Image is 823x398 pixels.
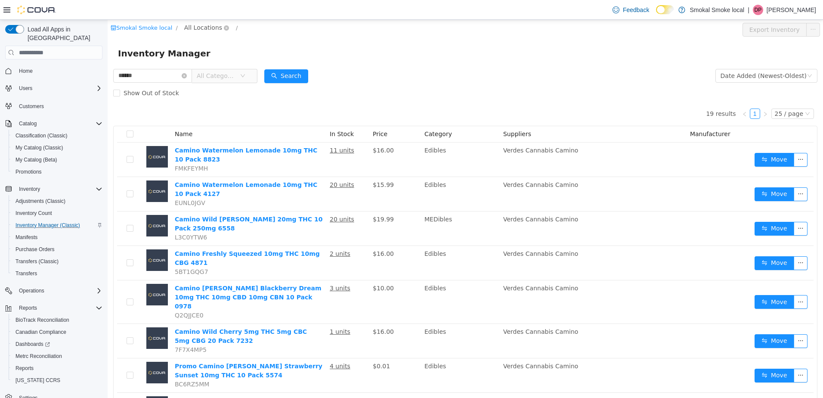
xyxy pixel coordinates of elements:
[67,111,85,118] span: Name
[15,341,50,348] span: Dashboards
[89,52,128,60] span: All Categories
[686,349,700,363] button: icon: ellipsis
[313,226,392,261] td: Edibles
[12,327,70,337] a: Canadian Compliance
[39,126,60,148] img: Camino Watermelon Lemonade 10mg THC 10 Pack 8823 placeholder
[313,192,392,226] td: MEDibles
[39,376,60,398] img: Camino Sours Strawberry Sunset 10mg THC 10 Pack 9394 placeholder
[222,127,247,134] u: 11 units
[12,375,102,386] span: Washington CCRS
[15,156,57,163] span: My Catalog (Beta)
[265,162,286,168] span: $15.99
[67,127,210,143] a: Camino Watermelon Lemonade 10mg THC 10 Pack 8823
[2,302,106,314] button: Reports
[647,314,687,328] button: icon: swapMove
[12,131,102,141] span: Classification (Classic)
[647,349,687,363] button: icon: swapMove
[67,214,99,221] span: L3C0YTW6
[12,315,73,325] a: BioTrack Reconciliation
[68,5,70,11] span: /
[12,256,102,267] span: Transfers (Classic)
[9,195,106,207] button: Adjustments (Classic)
[265,230,286,237] span: $16.00
[9,255,106,267] button: Transfers (Classic)
[317,111,344,118] span: Category
[753,5,763,15] div: Devin Peters
[623,6,649,14] span: Feedback
[12,70,75,77] span: Show Out of Stock
[313,123,392,157] td: Edibles
[67,162,210,177] a: Camino Watermelon Lemonade 10mg THC 10 Pack 4127
[15,234,37,241] span: Manifests
[15,303,40,313] button: Reports
[656,5,674,14] input: Dark Mode
[17,6,56,14] img: Cova
[9,374,106,386] button: [US_STATE] CCRS
[686,236,700,250] button: icon: ellipsis
[647,236,687,250] button: icon: swapMove
[2,183,106,195] button: Inventory
[313,157,392,192] td: Edibles
[67,361,102,368] span: BC6RZ5MM
[2,82,106,94] button: Users
[396,343,470,350] span: Verdes Cannabis Camino
[15,258,59,265] span: Transfers (Classic)
[222,265,243,272] u: 3 units
[10,27,108,40] span: Inventory Manager
[755,5,762,15] span: DP
[265,111,280,118] span: Price
[24,25,102,42] span: Load All Apps in [GEOGRAPHIC_DATA]
[12,155,61,165] a: My Catalog (Beta)
[12,315,102,325] span: BioTrack Reconciliation
[15,270,37,277] span: Transfers
[9,166,106,178] button: Promotions
[39,342,60,364] img: Promo Camino Sours Strawberry Sunset 10mg THC 10 Pack 5574 placeholder
[15,329,66,336] span: Canadian Compliance
[9,326,106,338] button: Canadian Compliance
[222,196,247,203] u: 20 units
[222,230,243,237] u: 2 units
[15,198,65,205] span: Adjustments (Classic)
[74,53,79,59] i: icon: close-circle
[39,195,60,217] img: Camino Wild Berry 20mg THC 10 Pack 250mg 6558 placeholder
[39,264,60,286] img: Camino Sours Blackberry Dream 10mg THC 10mg CBD 10mg CBN 10 Pack 0978 placeholder
[396,377,470,384] span: Verdes Cannabis Camino
[15,365,34,372] span: Reports
[15,210,52,217] span: Inventory Count
[67,265,214,290] a: Camino [PERSON_NAME] Blackberry Dream 10mg THC 10mg CBD 10mg CBN 10 Pack 0978
[396,127,470,134] span: Verdes Cannabis Camino
[699,53,705,59] i: icon: down
[19,103,44,110] span: Customers
[265,377,286,384] span: $16.00
[265,196,286,203] span: $19.99
[396,308,470,315] span: Verdes Cannabis Camino
[19,85,32,92] span: Users
[9,243,106,255] button: Purchase Orders
[67,249,101,255] span: 5BT1GQG7
[686,168,700,181] button: icon: ellipsis
[647,275,687,289] button: icon: swapMove
[67,230,212,246] a: Camino Freshly Squeezed 10mg THC 10mg CBG 4871
[9,231,106,243] button: Manifests
[699,3,712,17] button: icon: ellipsis
[697,91,702,97] i: icon: down
[67,145,100,152] span: FMKFEYMH
[582,111,623,118] span: Manufacturer
[15,132,68,139] span: Classification (Classic)
[265,343,282,350] span: $0.01
[12,363,102,373] span: Reports
[12,196,69,206] a: Adjustments (Classic)
[12,208,56,218] a: Inventory Count
[12,351,65,361] a: Metrc Reconciliation
[2,99,106,112] button: Customers
[39,161,60,182] img: Camino Watermelon Lemonade 10mg THC 10 Pack 4127 placeholder
[12,196,102,206] span: Adjustments (Classic)
[12,363,37,373] a: Reports
[12,232,102,243] span: Manifests
[15,317,69,323] span: BioTrack Reconciliation
[12,167,102,177] span: Promotions
[19,68,33,75] span: Home
[313,261,392,304] td: Edibles
[222,343,243,350] u: 4 units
